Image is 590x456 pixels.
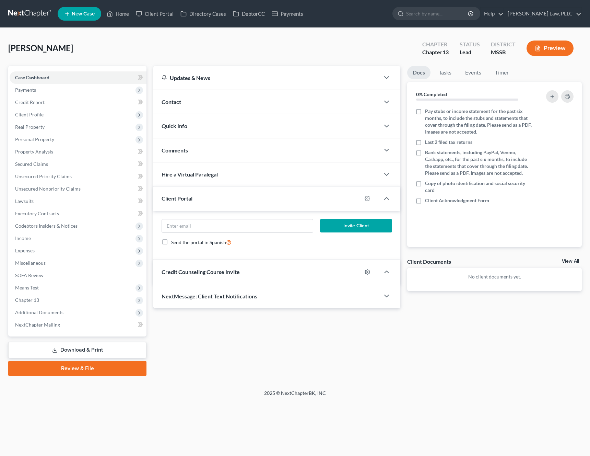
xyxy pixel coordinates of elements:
div: Status [460,41,480,48]
span: New Case [72,11,95,16]
span: Credit Counseling Course Invite [162,269,240,275]
div: 2025 © NextChapterBK, INC [99,390,491,402]
span: Means Test [15,285,39,290]
a: Payments [268,8,307,20]
a: Unsecured Priority Claims [10,170,146,183]
a: Directory Cases [177,8,229,20]
span: Copy of photo identification and social security card [425,180,532,194]
input: Search by name... [406,7,469,20]
span: Bank statements, including PayPal, Venmo, Cashapp, etc., for the past six months, to include the ... [425,149,532,176]
input: Enter email [162,219,313,232]
a: Secured Claims [10,158,146,170]
button: Invite Client [320,219,392,233]
a: Case Dashboard [10,71,146,84]
span: Real Property [15,124,45,130]
a: DebtorCC [229,8,268,20]
span: Expenses [15,248,35,253]
button: Preview [527,41,574,56]
div: MSSB [491,48,516,56]
a: Executory Contracts [10,207,146,220]
a: Help [481,8,504,20]
span: Client Acknowledgment Form [425,197,489,204]
span: Property Analysis [15,149,53,155]
span: Client Portal [162,195,192,202]
span: Unsecured Priority Claims [15,173,72,179]
span: NextChapter Mailing [15,322,60,328]
span: Last 2 filed tax returns [425,139,472,146]
span: Pay stubs or income statement for the past six months, to include the stubs and statements that c... [425,108,532,135]
span: Additional Documents [15,309,63,315]
a: Client Portal [132,8,177,20]
a: Timer [489,66,514,79]
a: Lawsuits [10,195,146,207]
a: Review & File [8,361,146,376]
p: No client documents yet. [413,273,576,280]
strong: 0% Completed [416,91,447,97]
span: Client Profile [15,112,44,117]
span: Codebtors Insiders & Notices [15,223,78,229]
span: Payments [15,87,36,93]
span: NextMessage: Client Text Notifications [162,293,257,299]
span: [PERSON_NAME] [8,43,73,53]
span: Comments [162,147,188,153]
div: Lead [460,48,480,56]
a: Home [103,8,132,20]
a: Unsecured Nonpriority Claims [10,183,146,195]
a: Download & Print [8,342,146,358]
span: Miscellaneous [15,260,46,266]
a: Events [460,66,487,79]
span: Income [15,235,31,241]
span: Unsecured Nonpriority Claims [15,186,81,192]
a: Docs [407,66,430,79]
span: Secured Claims [15,161,48,167]
a: SOFA Review [10,269,146,282]
span: Executory Contracts [15,210,59,216]
span: Hire a Virtual Paralegal [162,171,218,178]
a: [PERSON_NAME] Law, PLLC [504,8,581,20]
span: Contact [162,99,181,105]
span: Quick Info [162,123,187,129]
a: View All [562,259,579,264]
span: Send the portal in Spanish [171,239,226,245]
a: Credit Report [10,96,146,109]
a: Property Analysis [10,146,146,158]
span: Case Dashboard [15,75,49,80]
div: Client Documents [407,258,451,265]
a: Tasks [433,66,457,79]
span: SOFA Review [15,272,44,278]
span: 13 [442,49,449,55]
span: Lawsuits [15,198,34,204]
a: NextChapter Mailing [10,319,146,331]
span: Credit Report [15,99,45,105]
div: Chapter [422,41,449,48]
span: Chapter 13 [15,297,39,303]
span: Personal Property [15,136,54,142]
div: District [491,41,516,48]
div: Chapter [422,48,449,56]
div: Updates & News [162,74,371,81]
